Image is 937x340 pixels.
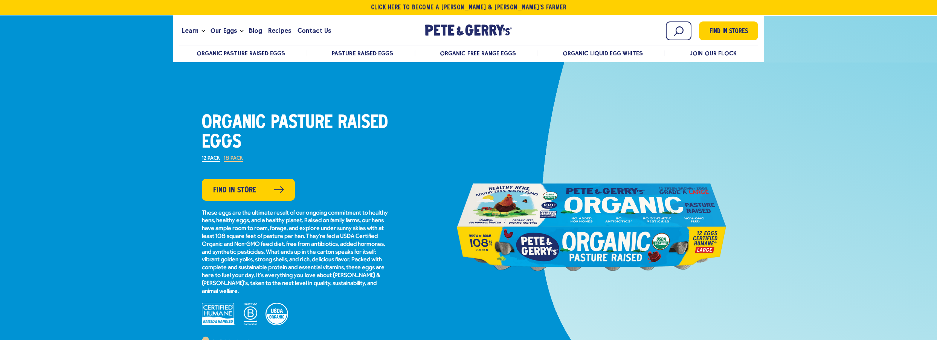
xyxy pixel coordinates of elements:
a: Join Our Flock [690,50,736,57]
a: Organic Liquid Egg Whites [563,50,643,57]
a: Find in Stores [699,21,758,40]
span: Our Eggs [211,26,237,35]
button: Open the dropdown menu for Learn [201,30,205,32]
nav: desktop product menu [179,45,758,61]
span: Learn [182,26,198,35]
a: Organic Pasture Raised Eggs [197,50,285,57]
a: Recipes [265,21,294,41]
h1: Organic Pasture Raised Eggs [202,113,390,152]
a: Contact Us [295,21,334,41]
button: Open the dropdown menu for Our Eggs [240,30,244,32]
input: Search [666,21,691,40]
span: Blog [249,26,262,35]
a: Blog [246,21,265,41]
a: Find in Store [202,179,295,201]
span: Find in Stores [710,27,748,37]
a: Pasture Raised Eggs [332,50,393,57]
label: 12 Pack [202,156,220,162]
span: Recipes [268,26,291,35]
span: Find in Store [213,184,256,196]
a: Organic Free Range Eggs [440,50,516,57]
p: These eggs are the ultimate result of our ongoing commitment to healthy hens, healthy eggs, and a... [202,209,390,296]
label: 18 Pack [224,156,243,162]
span: Contact Us [298,26,331,35]
a: Learn [179,21,201,41]
a: Our Eggs [208,21,240,41]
